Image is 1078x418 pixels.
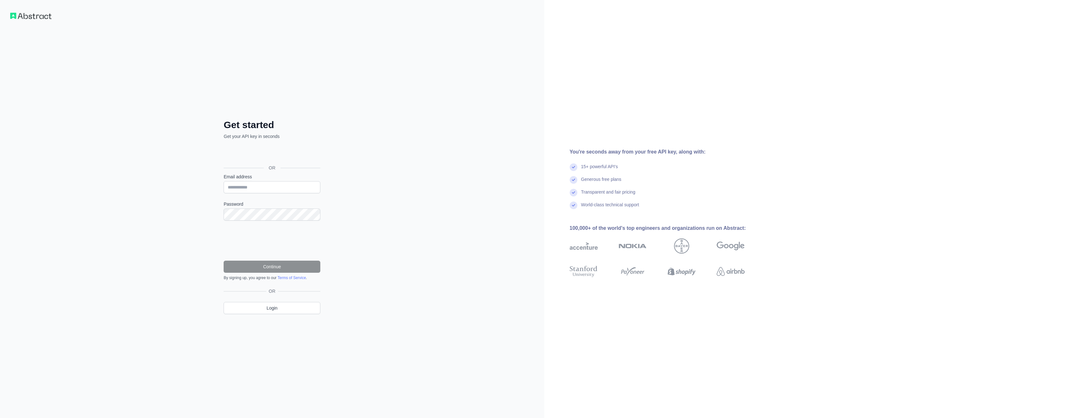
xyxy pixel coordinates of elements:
img: bayer [674,238,689,254]
img: check mark [570,163,577,171]
img: check mark [570,202,577,209]
label: Password [224,201,320,207]
label: Email address [224,174,320,180]
a: Terms of Service [277,276,306,280]
img: nokia [619,238,647,254]
img: Workflow [10,13,52,19]
img: airbnb [717,264,745,278]
img: accenture [570,238,598,254]
a: Login [224,302,320,314]
img: shopify [668,264,696,278]
span: OR [264,165,281,171]
button: Continue [224,261,320,273]
div: By signing up, you agree to our . [224,275,320,280]
div: You're seconds away from your free API key, along with: [570,148,765,156]
div: Transparent and fair pricing [581,189,636,202]
img: check mark [570,189,577,196]
iframe: reCAPTCHA [224,228,320,253]
div: 100,000+ of the world's top engineers and organizations run on Abstract: [570,224,765,232]
img: google [717,238,745,254]
p: Get your API key in seconds [224,133,320,140]
span: OR [266,288,278,294]
div: 15+ powerful API's [581,163,618,176]
div: Generous free plans [581,176,622,189]
div: Войти с аккаунтом Google (откроется в новой вкладке) [224,147,319,161]
img: payoneer [619,264,647,278]
div: World-class technical support [581,202,639,214]
img: stanford university [570,264,598,278]
h2: Get started [224,119,320,131]
img: check mark [570,176,577,184]
iframe: Кнопка "Войти с аккаунтом Google" [220,147,322,161]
